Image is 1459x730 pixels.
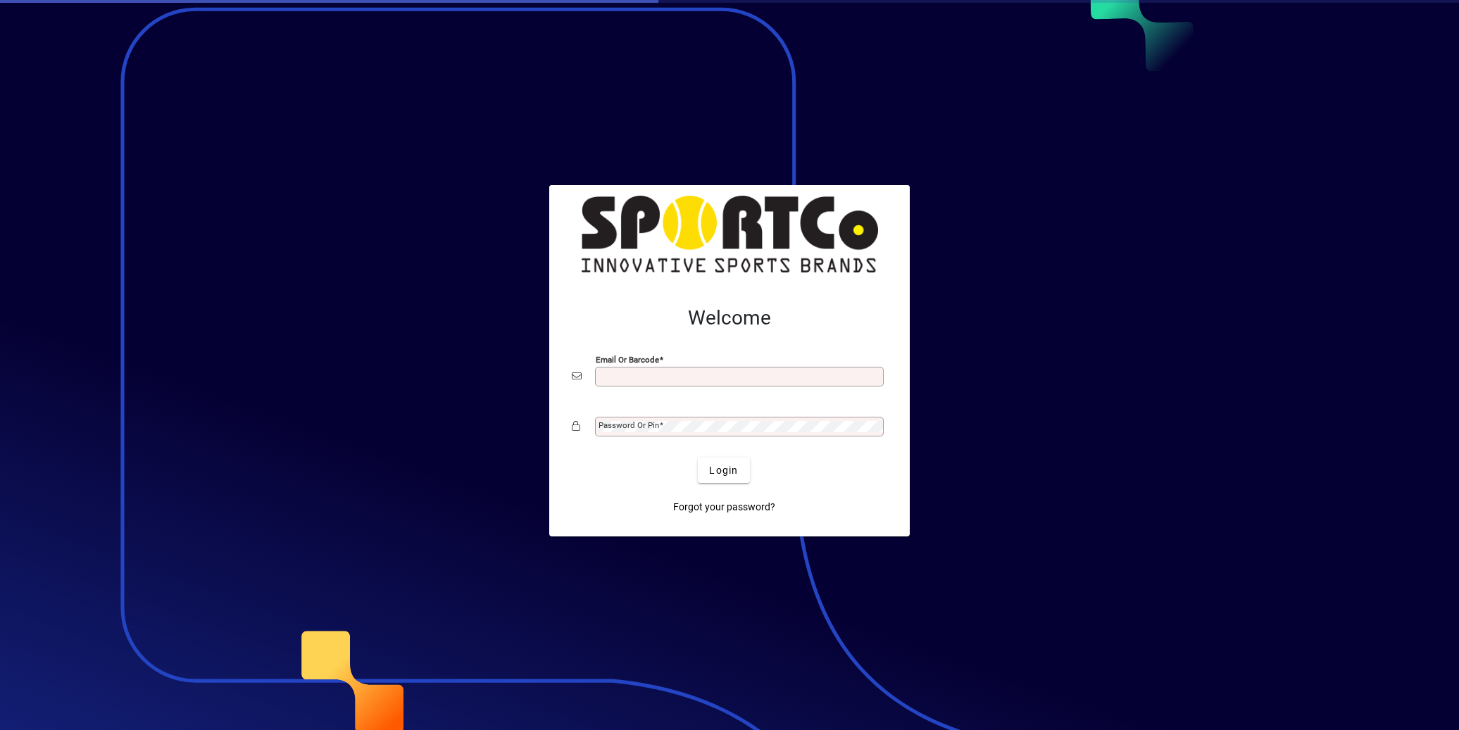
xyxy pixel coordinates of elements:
span: Forgot your password? [673,500,775,515]
mat-label: Email or Barcode [596,355,659,365]
mat-label: Password or Pin [599,420,659,430]
span: Login [709,463,738,478]
button: Login [698,458,749,483]
h2: Welcome [572,306,887,330]
a: Forgot your password? [668,494,781,520]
